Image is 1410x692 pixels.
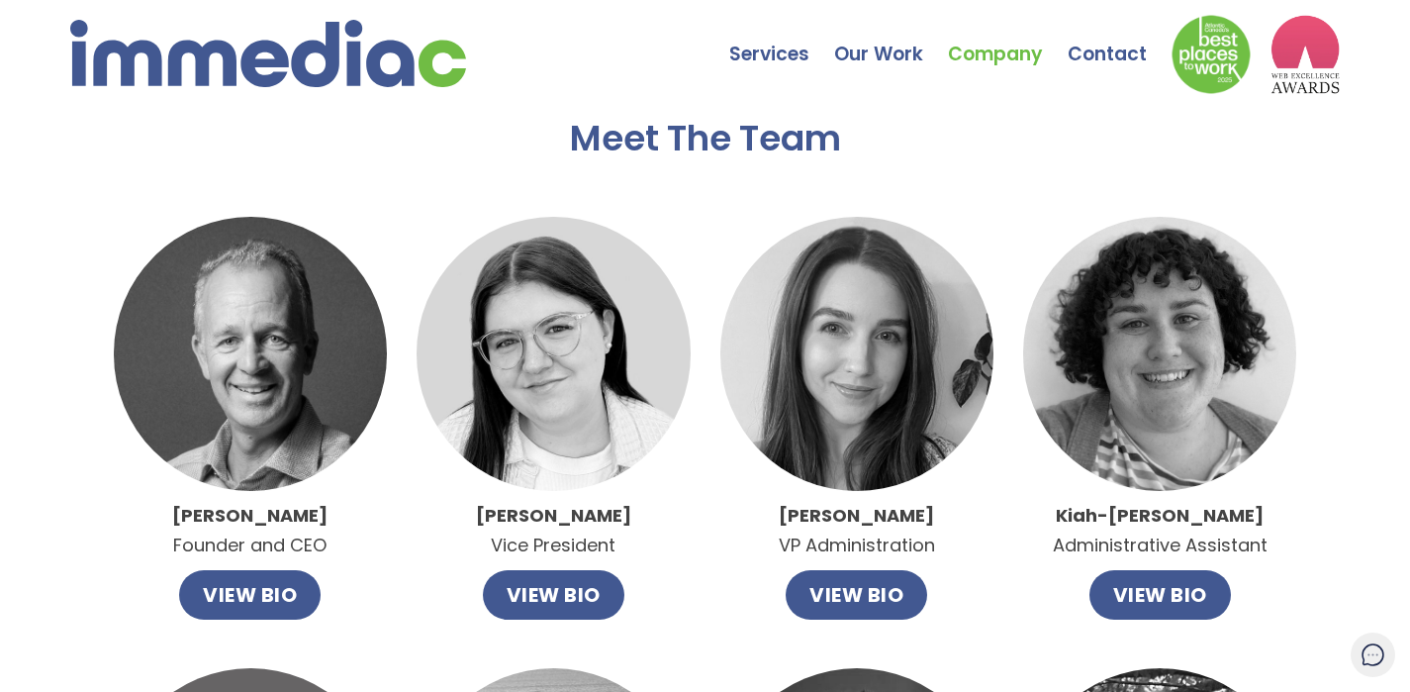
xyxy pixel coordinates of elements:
[720,217,993,490] img: Alley.jpg
[948,5,1068,74] a: Company
[729,5,834,74] a: Services
[172,501,328,560] p: Founder and CEO
[70,20,466,87] img: immediac
[786,570,927,620] button: VIEW BIO
[476,501,631,560] p: Vice President
[779,501,935,560] p: VP Administration
[1172,15,1251,94] img: Down
[1056,503,1264,528] strong: Kiah-[PERSON_NAME]
[1089,570,1231,620] button: VIEW BIO
[483,570,624,620] button: VIEW BIO
[1068,5,1172,74] a: Contact
[476,503,631,528] strong: [PERSON_NAME]
[417,217,690,490] img: Catlin.jpg
[1270,15,1340,94] img: logo2_wea_nobg.webp
[1023,217,1296,490] img: imageedit_1_9466638877.jpg
[179,570,321,620] button: VIEW BIO
[779,503,934,528] strong: [PERSON_NAME]
[834,5,948,74] a: Our Work
[114,217,387,490] img: John.jpg
[1053,501,1268,560] p: Administrative Assistant
[570,119,841,157] h2: Meet The Team
[172,503,328,528] strong: [PERSON_NAME]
